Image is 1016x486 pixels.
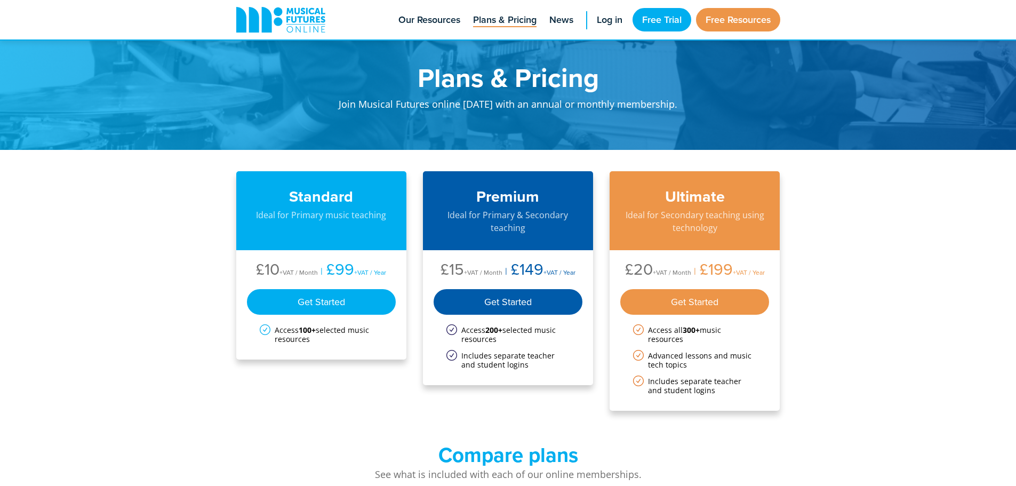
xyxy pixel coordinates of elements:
[441,261,502,281] li: £15
[620,187,770,206] h3: Ultimate
[683,325,700,335] strong: 300+
[446,351,570,369] li: Includes separate teacher and student logins
[696,8,780,31] a: Free Resources
[633,351,757,369] li: Advanced lessons and music tech topics
[620,289,770,315] div: Get Started
[260,325,383,344] li: Access selected music resources
[434,187,583,206] h3: Premium
[247,209,396,221] p: Ideal for Primary music teaching
[733,268,765,277] span: +VAT / Year
[464,268,502,277] span: +VAT / Month
[434,209,583,234] p: Ideal for Primary & Secondary teaching
[633,325,757,344] li: Access all music resources
[236,443,780,467] h2: Compare plans
[446,325,570,344] li: Access selected music resources
[620,209,770,234] p: Ideal for Secondary teaching using technology
[236,467,780,482] p: See what is included with each of our online memberships.
[299,325,316,335] strong: 100+
[502,261,575,281] li: £149
[549,13,573,27] span: News
[691,261,765,281] li: £199
[300,91,716,123] p: Join Musical Futures online [DATE] with an annual or monthly membership.
[597,13,622,27] span: Log in
[485,325,502,335] strong: 200+
[543,268,575,277] span: +VAT / Year
[318,261,386,281] li: £99
[633,8,691,31] a: Free Trial
[300,64,716,91] h1: Plans & Pricing
[653,268,691,277] span: +VAT / Month
[625,261,691,281] li: £20
[247,187,396,206] h3: Standard
[633,377,757,395] li: Includes separate teacher and student logins
[354,268,386,277] span: +VAT / Year
[398,13,460,27] span: Our Resources
[256,261,318,281] li: £10
[247,289,396,315] div: Get Started
[279,268,318,277] span: +VAT / Month
[434,289,583,315] div: Get Started
[473,13,537,27] span: Plans & Pricing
